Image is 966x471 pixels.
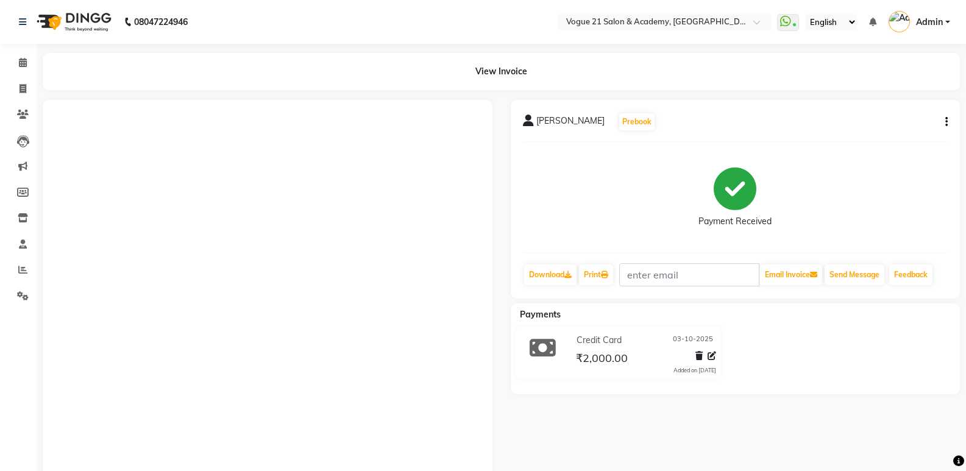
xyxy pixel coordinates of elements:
span: Admin [916,16,943,29]
a: Feedback [889,264,932,285]
a: Download [524,264,577,285]
a: Print [579,264,613,285]
div: Added on [DATE] [673,366,716,375]
b: 08047224946 [134,5,188,39]
span: ₹2,000.00 [576,351,628,368]
div: Payment Received [698,215,772,228]
span: Payments [520,309,561,320]
button: Email Invoice [760,264,822,285]
input: enter email [619,263,759,286]
button: Prebook [619,113,655,130]
span: Credit Card [577,334,622,347]
img: logo [31,5,115,39]
button: Send Message [825,264,884,285]
span: 03-10-2025 [673,334,713,347]
span: [PERSON_NAME] [536,115,605,132]
div: View Invoice [43,53,960,90]
img: Admin [889,11,910,32]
